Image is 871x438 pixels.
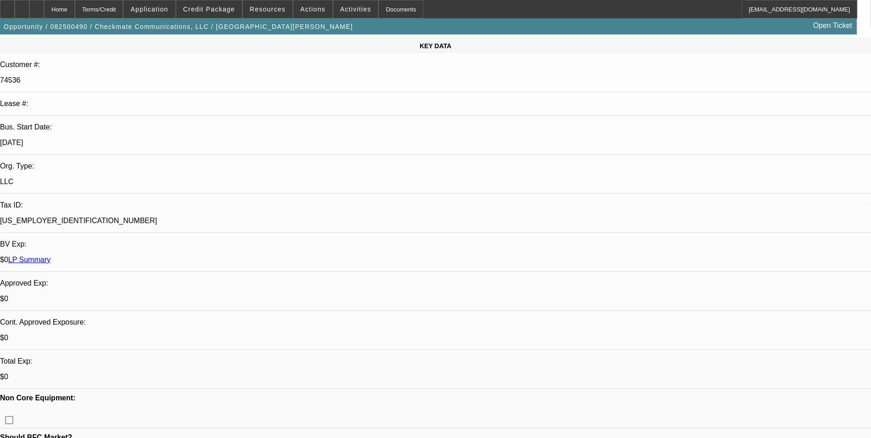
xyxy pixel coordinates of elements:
button: Resources [243,0,292,18]
span: Opportunity / 082500490 / Checkmate Communications, LLC / [GEOGRAPHIC_DATA][PERSON_NAME] [4,23,353,30]
button: Credit Package [176,0,242,18]
button: Activities [333,0,378,18]
a: Open Ticket [809,18,856,34]
span: KEY DATA [420,42,451,50]
span: Credit Package [183,6,235,13]
span: Resources [250,6,286,13]
span: Actions [300,6,326,13]
a: LP Summary [8,256,51,264]
button: Application [124,0,175,18]
span: Application [130,6,168,13]
span: Activities [340,6,371,13]
button: Actions [293,0,332,18]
